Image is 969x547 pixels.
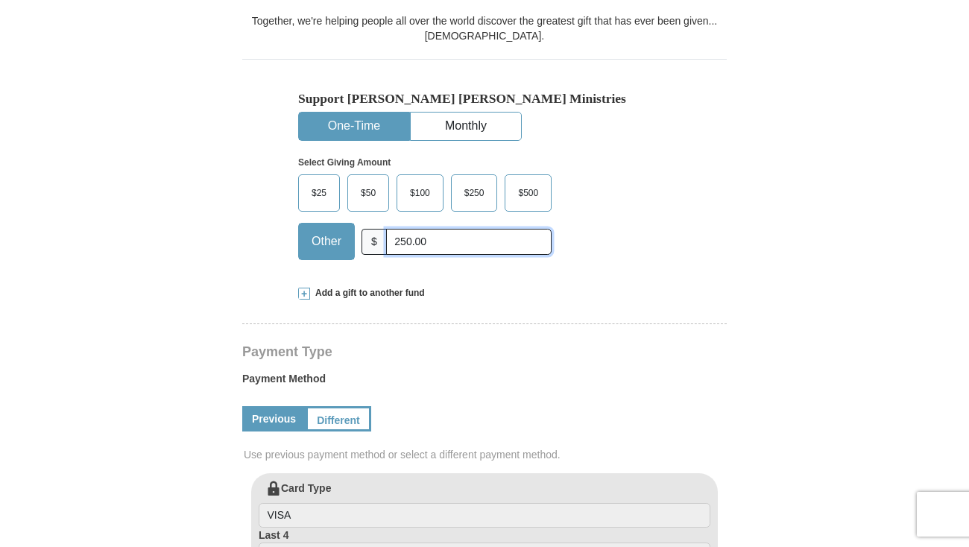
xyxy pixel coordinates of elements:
a: Different [306,406,371,431]
h5: Support [PERSON_NAME] [PERSON_NAME] Ministries [298,91,671,107]
span: $100 [403,182,438,204]
strong: Select Giving Amount [298,157,391,168]
h4: Payment Type [242,346,727,358]
input: Card Type [259,503,710,528]
span: Add a gift to another fund [310,287,425,300]
span: $25 [304,182,334,204]
label: Card Type [259,481,710,528]
span: $500 [511,182,546,204]
label: Payment Method [242,371,727,393]
button: One-Time [299,113,409,140]
div: Together, we're helping people all over the world discover the greatest gift that has ever been g... [242,13,727,43]
span: Other [304,230,349,253]
input: Other Amount [386,229,552,255]
span: $ [362,229,387,255]
span: $250 [457,182,492,204]
a: Previous [242,406,306,431]
span: Use previous payment method or select a different payment method. [244,447,728,462]
span: $50 [353,182,383,204]
button: Monthly [411,113,521,140]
